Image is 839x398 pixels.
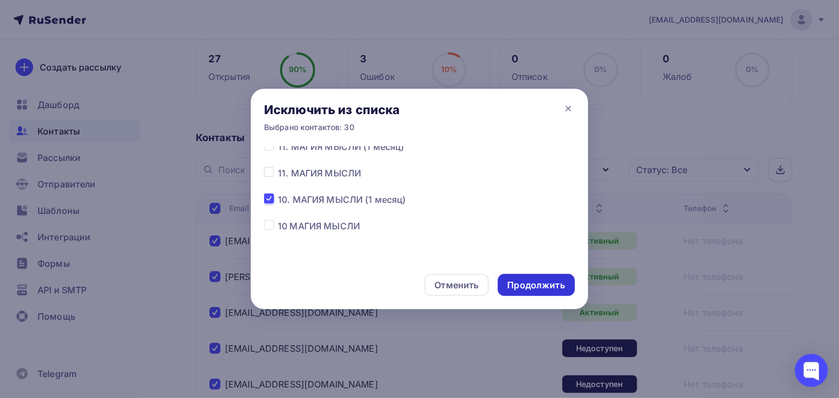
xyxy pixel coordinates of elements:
[264,102,400,117] div: Исключить из списка
[278,140,405,153] span: 11. МАГИЯ МЫСЛИ (1 месяц)
[508,279,565,292] div: Продолжить
[264,122,400,133] div: Выбрано контактов: 30
[278,193,406,206] span: 10. МАГИЯ МЫСЛИ (1 месяц)
[278,219,360,233] span: 10 МАГИЯ МЫСЛИ
[278,166,361,180] span: 11. МАГИЯ МЫСЛИ
[434,278,478,292] div: Отменить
